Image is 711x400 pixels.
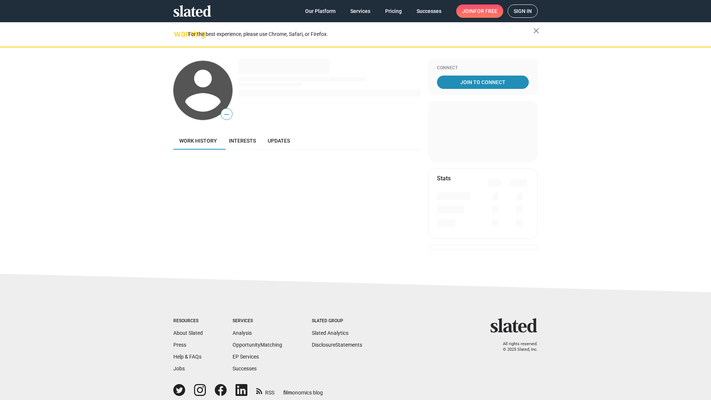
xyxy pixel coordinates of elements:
a: Press [173,342,186,348]
a: OpportunityMatching [233,342,282,348]
a: filmonomics blog [283,383,323,396]
span: Sign in [514,5,532,17]
div: Connect [437,65,529,71]
a: Interests [223,132,262,150]
span: Our Platform [305,4,336,18]
span: Join To Connect [438,76,527,89]
a: Join To Connect [437,76,529,89]
a: Jobs [173,366,185,371]
span: Work history [179,138,217,144]
div: Resources [173,318,203,324]
a: Help & FAQs [173,354,201,360]
span: film [283,390,292,396]
mat-icon: close [532,26,541,35]
a: RSS [256,385,274,396]
p: All rights reserved. © 2025 Slated, Inc. [495,341,538,352]
a: Pricing [379,4,408,18]
a: Slated Analytics [312,330,348,336]
span: Services [350,4,370,18]
a: DisclosureStatements [312,342,362,348]
a: Services [344,4,376,18]
span: Updates [268,138,290,144]
mat-card-title: Stats [437,174,451,182]
a: Analysis [233,330,252,336]
mat-icon: warning [174,29,183,38]
div: Services [233,318,282,324]
div: Slated Group [312,318,362,324]
span: for free [474,4,497,18]
a: Our Platform [299,4,341,18]
a: Joinfor free [456,4,503,18]
span: Interests [229,138,256,144]
a: About Slated [173,330,203,336]
a: Sign in [508,4,538,18]
a: EP Services [233,354,259,360]
a: Successes [411,4,447,18]
span: Successes [417,4,441,18]
div: For the best experience, please use Chrome, Safari, or Firefox. [188,29,533,39]
span: — [221,110,232,119]
span: Pricing [385,4,402,18]
a: Work history [173,132,223,150]
a: Successes [233,366,257,371]
a: Updates [262,132,296,150]
span: Join [462,4,497,18]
